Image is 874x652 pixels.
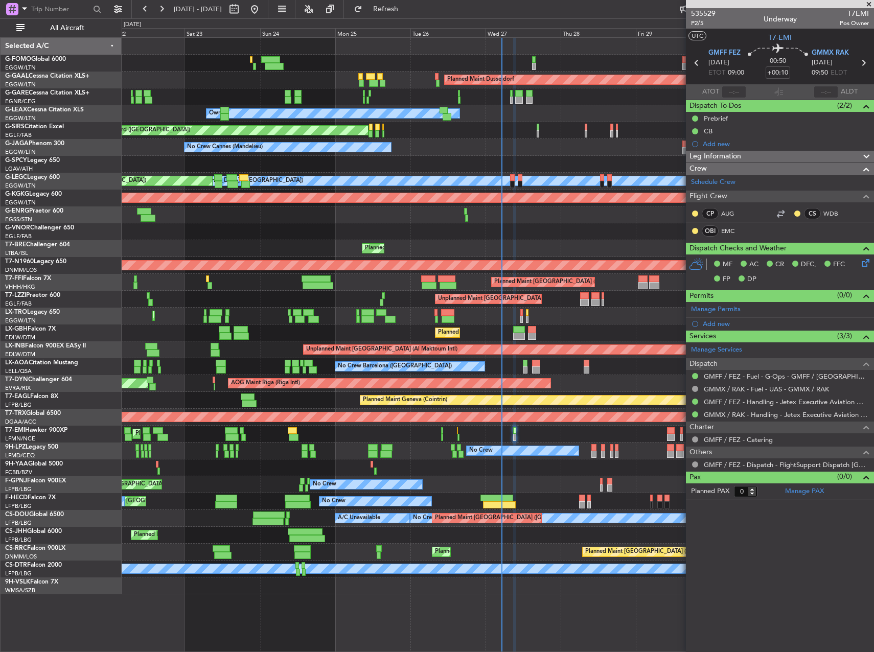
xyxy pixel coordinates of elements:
[689,358,718,370] span: Dispatch
[722,86,746,98] input: --:--
[841,87,858,97] span: ALDT
[5,174,27,180] span: G-LEGC
[438,325,552,340] div: Planned Maint Nice ([GEOGRAPHIC_DATA])
[5,157,27,164] span: G-SPCY
[5,587,35,594] a: WMSA/SZB
[5,249,28,257] a: LTBA/ISL
[561,28,636,37] div: Thu 28
[5,90,29,96] span: G-GARE
[831,68,847,78] span: ELDT
[5,259,66,265] a: T7-N1960Legacy 650
[5,124,25,130] span: G-SIRS
[5,107,27,113] span: G-LEAX
[775,260,784,270] span: CR
[689,472,701,483] span: Pax
[231,376,300,391] div: AOG Maint Riga (Riga Intl)
[5,300,32,308] a: EGLF/FAB
[438,291,606,307] div: Unplanned Maint [GEOGRAPHIC_DATA] ([GEOGRAPHIC_DATA])
[689,191,727,202] span: Flight Crew
[5,309,60,315] a: LX-TROLegacy 650
[702,87,719,97] span: ATOT
[5,326,56,332] a: LX-GBHFalcon 7X
[747,274,756,285] span: DP
[5,56,66,62] a: G-FOMOGlobal 6000
[5,435,35,443] a: LFMN/NCE
[5,148,36,156] a: EGGW/LTN
[691,486,729,497] label: Planned PAX
[5,73,89,79] a: G-GAALCessna Citation XLS+
[5,283,35,291] a: VHHH/HKG
[5,275,51,282] a: T7-FFIFalcon 7X
[785,486,824,497] a: Manage PAX
[823,209,846,218] a: WDB
[5,502,32,510] a: LFPB/LBG
[5,478,27,484] span: F-GPNJ
[768,32,792,43] span: T7-EMI
[135,426,194,441] div: Planned Maint Chester
[689,331,716,342] span: Services
[5,401,32,409] a: LFPB/LBG
[5,562,62,568] a: CS-DTRFalcon 2000
[5,444,26,450] span: 9H-LPZ
[5,64,36,72] a: EGGW/LTN
[5,141,64,147] a: G-JAGAPhenom 300
[691,305,741,315] a: Manage Permits
[62,123,190,138] div: Unplanned Maint Oxford ([GEOGRAPHIC_DATA])
[5,495,28,501] span: F-HECD
[109,28,185,37] div: Fri 22
[5,427,67,433] a: T7-EMIHawker 900XP
[365,241,488,256] div: Planned Maint Warsaw ([GEOGRAPHIC_DATA])
[691,19,716,28] span: P2/5
[5,199,36,206] a: EGGW/LTN
[5,545,27,551] span: CS-RRC
[704,385,829,393] a: GMMX / RAK - Fuel - UAS - GMMX / RAK
[5,545,65,551] a: CS-RRCFalcon 900LX
[704,127,712,135] div: CB
[812,48,849,58] span: GMMX RAK
[5,393,30,400] span: T7-EAGL
[837,100,852,111] span: (2/2)
[5,478,66,484] a: F-GPNJFalcon 900EX
[5,553,37,561] a: DNMM/LOS
[833,260,845,270] span: FFC
[721,226,744,236] a: EMC
[5,242,70,248] a: T7-BREChallenger 604
[5,377,28,383] span: T7-DYN
[704,410,869,419] a: GMMX / RAK - Handling - Jetex Executive Aviation GMMX / RAK
[5,418,36,426] a: DGAA/ACC
[5,351,35,358] a: EDLW/DTM
[413,510,436,526] div: No Crew
[5,410,61,416] a: T7-TRXGlobal 6500
[5,208,63,214] a: G-ENRGPraetor 600
[5,292,26,298] span: T7-LZZI
[5,182,36,190] a: EGGW/LTN
[5,495,56,501] a: F-HECDFalcon 7X
[691,8,716,19] span: 535529
[721,209,744,218] a: AUG
[804,208,821,219] div: CS
[5,98,36,105] a: EGNR/CEG
[5,259,34,265] span: T7-N1960
[5,519,32,527] a: LFPB/LBG
[5,107,84,113] a: G-LEAXCessna Citation XLS
[704,460,869,469] a: GMFF / FEZ - Dispatch - FlightSupport Dispatch [GEOGRAPHIC_DATA]
[5,536,32,544] a: LFPB/LBG
[5,157,60,164] a: G-SPCYLegacy 650
[5,343,86,349] a: LX-INBFalcon 900EX EASy II
[364,6,407,13] span: Refresh
[494,274,665,290] div: Planned Maint [GEOGRAPHIC_DATA] ([GEOGRAPHIC_DATA] Intl)
[5,360,29,366] span: LX-AOA
[5,225,74,231] a: G-VNORChallenger 650
[187,139,263,155] div: No Crew Cannes (Mandelieu)
[447,72,514,87] div: Planned Maint Dusseldorf
[5,309,27,315] span: LX-TRO
[435,510,596,526] div: Planned Maint [GEOGRAPHIC_DATA] ([GEOGRAPHIC_DATA])
[5,216,32,223] a: EGSS/STN
[5,579,30,585] span: 9H-VSLK
[764,14,797,25] div: Underway
[689,447,712,458] span: Others
[31,2,90,17] input: Trip Number
[5,511,64,518] a: CS-DOUGlobal 6500
[338,510,380,526] div: A/C Unavailable
[636,28,711,37] div: Fri 29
